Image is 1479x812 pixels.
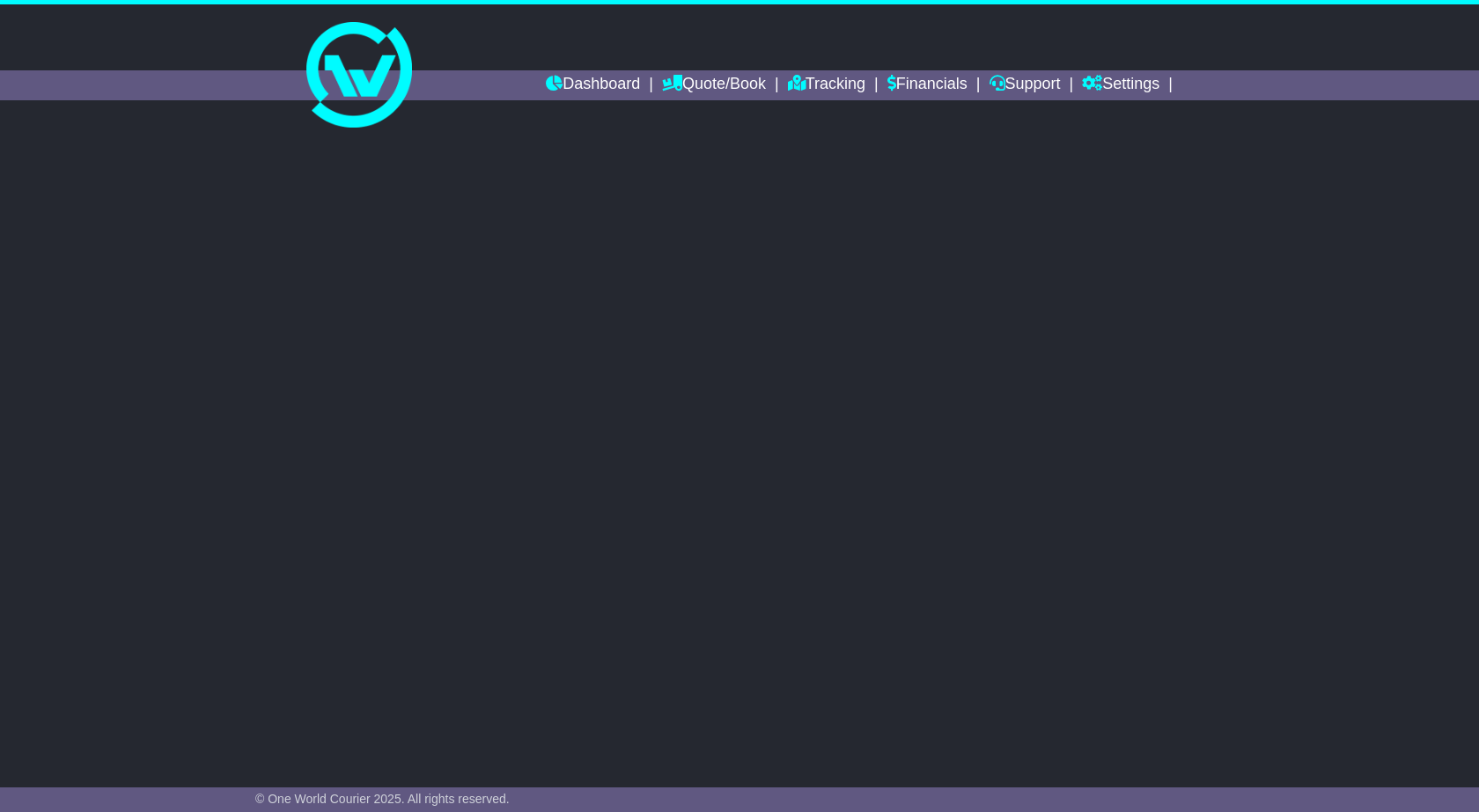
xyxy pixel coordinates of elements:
a: Settings [1082,70,1159,100]
a: Financials [887,70,968,100]
a: Support [990,70,1061,100]
span: © One World Courier 2025. All rights reserved. [255,792,510,806]
a: Dashboard [546,70,640,100]
a: Tracking [788,70,865,100]
a: Quote/Book [662,70,766,100]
